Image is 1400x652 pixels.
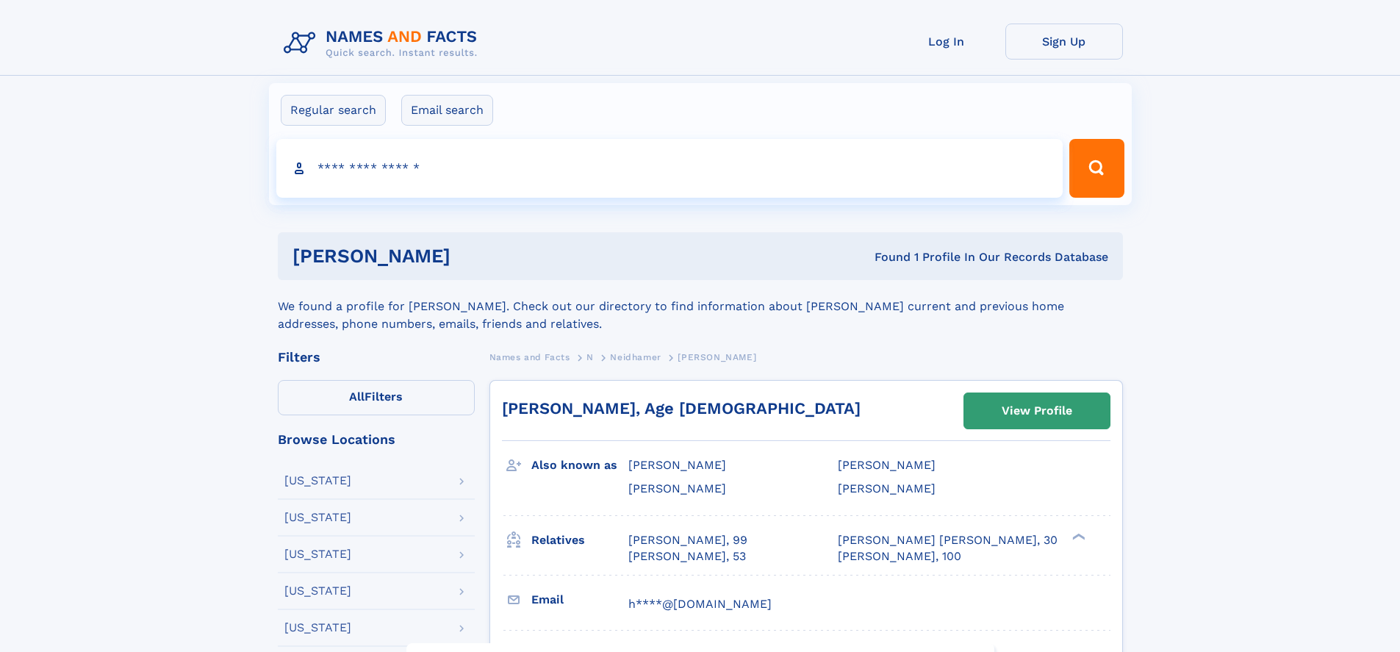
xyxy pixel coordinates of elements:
a: Neidhamer [610,348,661,366]
a: [PERSON_NAME], 99 [628,532,747,548]
a: [PERSON_NAME], Age [DEMOGRAPHIC_DATA] [502,399,861,418]
div: [US_STATE] [284,475,351,487]
a: View Profile [964,393,1110,429]
a: Names and Facts [489,348,570,366]
a: [PERSON_NAME], 53 [628,548,746,565]
div: ❯ [1069,531,1086,541]
div: Browse Locations [278,433,475,446]
div: [US_STATE] [284,585,351,597]
span: Neidhamer [610,352,661,362]
a: [PERSON_NAME] [PERSON_NAME], 30 [838,532,1058,548]
a: N [586,348,594,366]
h1: [PERSON_NAME] [292,247,663,265]
span: [PERSON_NAME] [628,481,726,495]
h3: Relatives [531,528,628,553]
a: Log In [888,24,1005,60]
div: [US_STATE] [284,512,351,523]
div: Found 1 Profile In Our Records Database [662,249,1108,265]
h3: Email [531,587,628,612]
label: Filters [278,380,475,415]
div: Filters [278,351,475,364]
h3: Also known as [531,453,628,478]
span: [PERSON_NAME] [678,352,756,362]
input: search input [276,139,1063,198]
button: Search Button [1069,139,1124,198]
img: Logo Names and Facts [278,24,489,63]
span: All [349,390,365,404]
span: [PERSON_NAME] [628,458,726,472]
span: [PERSON_NAME] [838,458,936,472]
div: We found a profile for [PERSON_NAME]. Check out our directory to find information about [PERSON_N... [278,280,1123,333]
div: [US_STATE] [284,622,351,634]
span: [PERSON_NAME] [838,481,936,495]
a: Sign Up [1005,24,1123,60]
a: [PERSON_NAME], 100 [838,548,961,565]
label: Email search [401,95,493,126]
div: View Profile [1002,394,1072,428]
div: [US_STATE] [284,548,351,560]
span: N [586,352,594,362]
label: Regular search [281,95,386,126]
